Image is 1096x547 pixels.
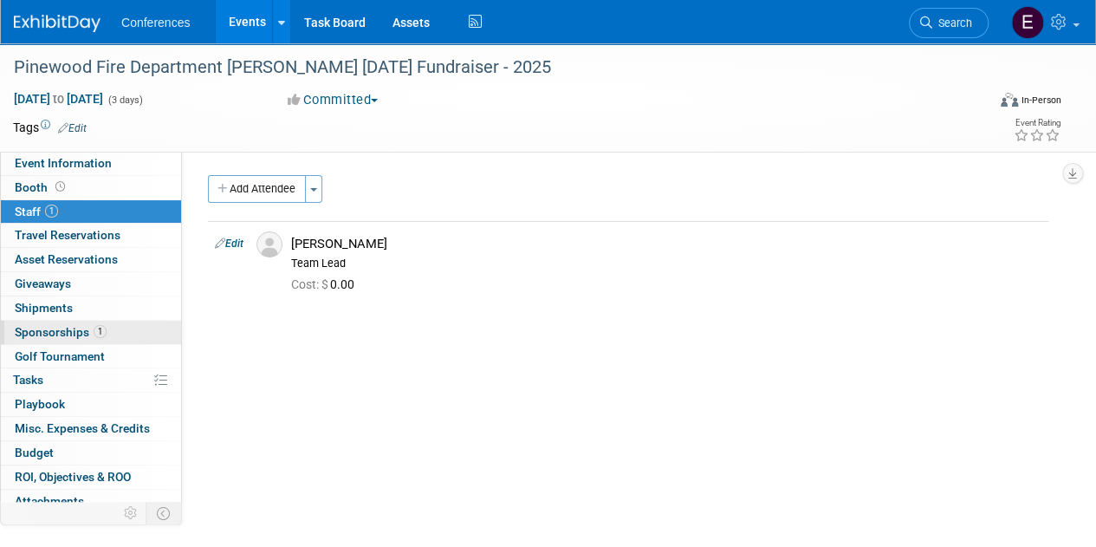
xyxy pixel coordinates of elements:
[1,441,181,465] a: Budget
[1021,94,1061,107] div: In-Person
[15,301,73,315] span: Shipments
[1,200,181,224] a: Staff1
[15,494,84,508] span: Attachments
[52,180,68,193] span: Booth not reserved yet
[1014,119,1060,127] div: Event Rating
[45,205,58,218] span: 1
[13,119,87,136] td: Tags
[14,15,101,32] img: ExhibitDay
[15,421,150,435] span: Misc. Expenses & Credits
[909,8,989,38] a: Search
[1,345,181,368] a: Golf Tournament
[15,205,58,218] span: Staff
[1011,6,1044,39] img: Emy Burback
[1,368,181,392] a: Tasks
[15,252,118,266] span: Asset Reservations
[15,228,120,242] span: Travel Reservations
[15,397,65,411] span: Playbook
[282,91,385,109] button: Committed
[1,417,181,440] a: Misc. Expenses & Credits
[15,325,107,339] span: Sponsorships
[1,176,181,199] a: Booth
[932,16,972,29] span: Search
[291,257,1041,270] div: Team Lead
[1,296,181,320] a: Shipments
[1,490,181,513] a: Attachments
[121,16,190,29] span: Conferences
[1,466,181,489] a: ROI, Objectives & ROO
[1001,93,1018,107] img: Format-Inperson.png
[1,152,181,175] a: Event Information
[1,272,181,296] a: Giveaways
[256,231,282,257] img: Associate-Profile-5.png
[1,393,181,416] a: Playbook
[1,248,181,271] a: Asset Reservations
[107,94,143,106] span: (3 days)
[15,349,105,363] span: Golf Tournament
[1,321,181,344] a: Sponsorships1
[146,502,182,524] td: Toggle Event Tabs
[13,373,43,387] span: Tasks
[15,180,68,194] span: Booth
[291,277,330,291] span: Cost: $
[58,122,87,134] a: Edit
[15,470,131,484] span: ROI, Objectives & ROO
[215,238,243,250] a: Edit
[1,224,181,247] a: Travel Reservations
[8,52,972,83] div: Pinewood Fire Department [PERSON_NAME] [DATE] Fundraiser - 2025
[15,156,112,170] span: Event Information
[908,90,1061,116] div: Event Format
[13,91,104,107] span: [DATE] [DATE]
[50,92,67,106] span: to
[208,175,306,203] button: Add Attendee
[94,325,107,338] span: 1
[15,277,71,290] span: Giveaways
[15,446,54,459] span: Budget
[116,502,146,524] td: Personalize Event Tab Strip
[291,277,361,291] span: 0.00
[291,236,1041,252] div: [PERSON_NAME]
